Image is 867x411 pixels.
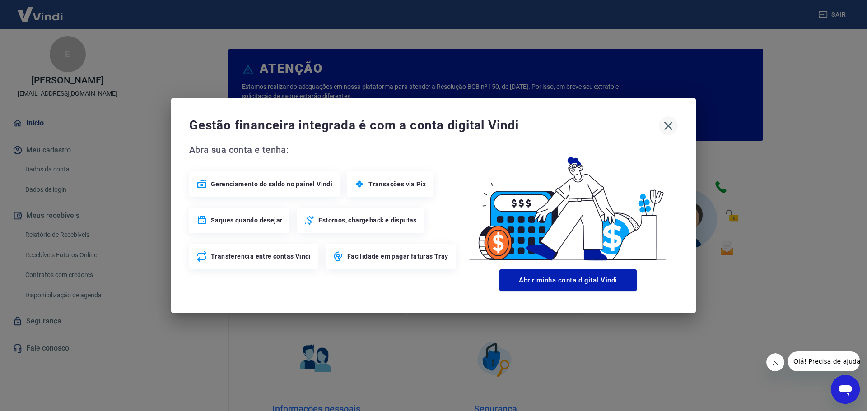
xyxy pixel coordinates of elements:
[831,375,860,404] iframe: Botão para abrir a janela de mensagens
[211,216,282,225] span: Saques quando desejar
[211,180,332,189] span: Gerenciamento do saldo no painel Vindi
[347,252,448,261] span: Facilidade em pagar faturas Tray
[788,351,860,371] iframe: Mensagem da empresa
[458,143,678,266] img: Good Billing
[368,180,426,189] span: Transações via Pix
[189,116,659,134] span: Gestão financeira integrada é com a conta digital Vindi
[189,143,458,157] span: Abra sua conta e tenha:
[5,6,76,14] span: Olá! Precisa de ajuda?
[766,353,784,371] iframe: Fechar mensagem
[499,269,637,291] button: Abrir minha conta digital Vindi
[211,252,311,261] span: Transferência entre contas Vindi
[318,216,416,225] span: Estornos, chargeback e disputas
